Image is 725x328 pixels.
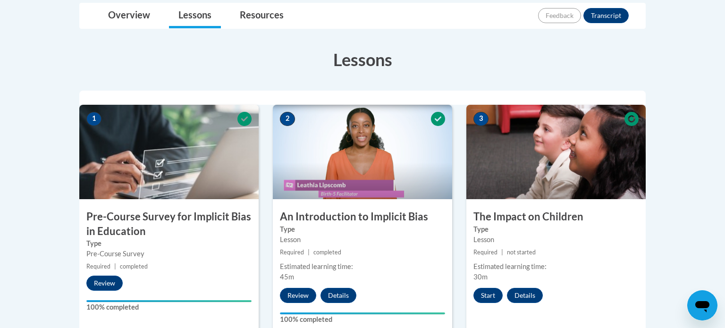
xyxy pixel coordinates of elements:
div: Estimated learning time: [280,261,445,272]
span: Required [280,249,304,256]
span: 2 [280,112,295,126]
a: Overview [99,3,160,28]
span: 3 [473,112,489,126]
a: Resources [230,3,293,28]
button: Start [473,288,503,303]
img: Course Image [79,105,259,199]
label: 100% completed [86,302,252,312]
img: Course Image [273,105,452,199]
div: Your progress [86,300,252,302]
div: Pre-Course Survey [86,249,252,259]
h3: The Impact on Children [466,210,646,224]
span: | [114,263,116,270]
span: 30m [473,273,488,281]
label: Type [86,238,252,249]
h3: Lessons [79,48,646,71]
h3: An Introduction to Implicit Bias [273,210,452,224]
button: Feedback [538,8,581,23]
button: Details [507,288,543,303]
iframe: Button to launch messaging window [687,290,717,320]
div: Estimated learning time: [473,261,639,272]
label: 100% completed [280,314,445,325]
div: Your progress [280,312,445,314]
a: Lessons [169,3,221,28]
img: Course Image [466,105,646,199]
span: Required [86,263,110,270]
span: completed [120,263,148,270]
span: 45m [280,273,294,281]
div: Lesson [473,235,639,245]
h3: Pre-Course Survey for Implicit Bias in Education [79,210,259,239]
span: | [501,249,503,256]
button: Review [280,288,316,303]
button: Transcript [583,8,629,23]
button: Review [86,276,123,291]
button: Details [320,288,356,303]
span: not started [507,249,536,256]
span: completed [313,249,341,256]
label: Type [473,224,639,235]
span: | [308,249,310,256]
label: Type [280,224,445,235]
span: 1 [86,112,101,126]
span: Required [473,249,497,256]
div: Lesson [280,235,445,245]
